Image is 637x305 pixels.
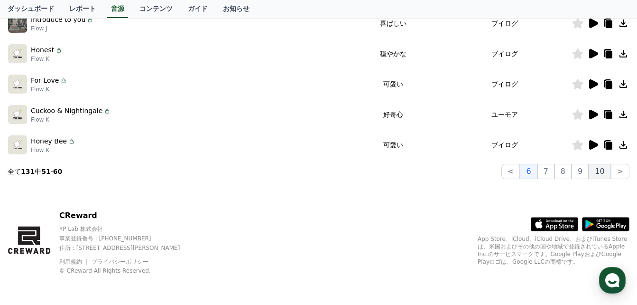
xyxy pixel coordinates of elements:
[8,135,27,154] img: music
[59,235,196,242] p: 事業登録番号 : [PHONE_NUMBER]
[31,86,67,93] p: Flow K
[438,130,572,160] td: ブイログ
[438,69,572,99] td: ブイログ
[63,226,122,250] a: Messages
[611,164,629,179] button: >
[348,69,438,99] td: 可愛い
[140,240,164,248] span: Settings
[31,55,63,63] p: Flow K
[348,130,438,160] td: 可愛い
[31,146,75,154] p: Flow K
[122,226,182,250] a: Settings
[8,75,27,94] img: music
[438,99,572,130] td: ユーモア
[31,136,67,146] p: Honey Bee
[8,167,62,176] p: 全て 中 -
[520,164,537,179] button: 6
[31,45,54,55] p: Honest
[501,164,520,179] button: <
[572,164,589,179] button: 9
[31,116,111,124] p: Flow K
[348,38,438,69] td: 穏やかな
[59,244,196,252] p: 住所 : [STREET_ADDRESS][PERSON_NAME]
[438,8,572,38] td: ブイログ
[31,25,94,32] p: Flow J
[8,44,27,63] img: music
[31,106,102,116] p: Cuckoo & Nightingale
[59,210,196,221] p: CReward
[348,99,438,130] td: 好奇心
[348,8,438,38] td: 喜ばしい
[79,241,107,248] span: Messages
[59,225,196,233] p: YP Lab 株式会社
[59,258,89,265] a: 利用規約
[554,164,572,179] button: 8
[537,164,554,179] button: 7
[53,168,62,175] strong: 60
[438,38,572,69] td: ブイログ
[31,76,59,86] p: For Love
[8,14,27,33] img: music
[31,15,85,25] p: Introduce to you
[41,168,50,175] strong: 51
[24,240,41,248] span: Home
[59,267,196,275] p: © CReward All Rights Reserved.
[3,226,63,250] a: Home
[8,105,27,124] img: music
[21,168,35,175] strong: 131
[478,235,629,266] p: App Store、iCloud、iCloud Drive、およびiTunes Storeは、米国およびその他の国や地域で登録されているApple Inc.のサービスマークです。Google P...
[589,164,610,179] button: 10
[92,258,148,265] a: プライバシーポリシー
